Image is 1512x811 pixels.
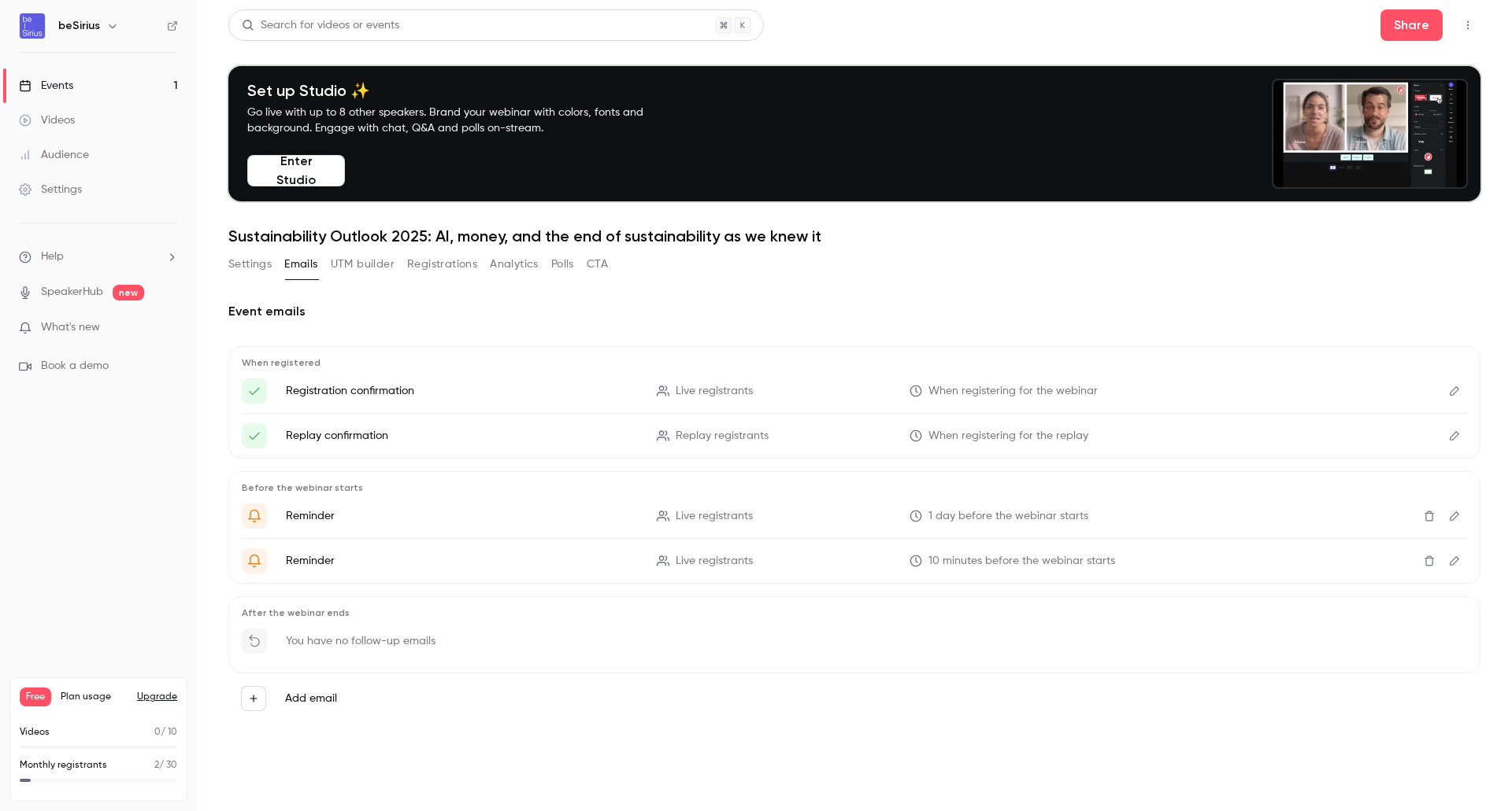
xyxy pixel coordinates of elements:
[676,428,769,444] span: Replay registrants
[1417,548,1442,573] button: Delete
[41,319,100,336] span: What's new
[113,285,144,300] span: new
[407,252,477,277] button: Registrations
[242,378,1467,404] li: Here's your access link to {{ event_name }}!
[19,182,82,197] div: Settings
[58,18,100,34] h6: beSirius
[1442,423,1467,448] button: Edit
[242,606,1467,619] p: After the webinar ends
[242,423,1467,448] li: Here's your access link to {{ event_name }}!
[242,481,1467,494] p: Before the webinar starts
[551,252,574,277] button: Polls
[1380,9,1443,41] button: Share
[19,249,178,265] li: help-dropdown-opener
[20,688,51,706] span: Free
[242,356,1467,369] p: When registered
[154,761,159,770] span: 2
[676,508,753,525] span: Live registrants
[928,383,1098,400] span: When registering for the webinar
[61,691,128,703] span: Plan usage
[928,508,1088,525] span: 1 day before the webinar starts
[19,147,89,163] div: Audience
[228,252,272,277] button: Settings
[19,78,73,94] div: Events
[286,553,638,569] p: Reminder
[154,728,161,737] span: 0
[41,284,103,300] a: SpeakerHub
[1417,503,1442,529] button: Delete
[587,252,608,277] button: CTA
[1442,378,1467,404] button: Edit
[247,155,345,186] button: Enter Studio
[154,758,177,772] p: / 30
[19,112,75,128] div: Videos
[286,428,638,444] p: Replay confirmation
[490,252,539,277] button: Analytics
[286,508,638,524] p: Reminder
[1442,503,1467,529] button: Edit
[247,105,680,136] p: Go live with up to 8 other speakers. Brand your webinar with colors, fonts and background. Engage...
[676,553,753,570] span: Live registrants
[285,691,337,706] label: Add email
[676,383,753,400] span: Live registrants
[1442,548,1467,573] button: Edit
[154,725,177,739] p: / 10
[242,548,1467,573] li: {{ event_name }} is about to go live
[286,633,435,649] p: You have no follow-up emails
[20,13,45,39] img: beSirius
[228,227,1480,245] h1: Sustainability Outlook 2025: AI, money, and the end of sustainability as we knew it
[928,553,1115,570] span: 10 minutes before the webinar starts
[137,691,177,703] button: Upgrade
[247,81,680,100] h4: Set up Studio ✨
[228,302,1480,321] h2: Event emails
[286,383,638,399] p: Registration confirmation
[331,252,395,277] button: UTM builder
[242,17,399,34] div: Search for videos or events
[284,252,317,277] button: Emails
[41,249,64,265] span: Help
[41,358,109,374] span: Book a demo
[20,725,50,739] p: Videos
[242,503,1467,529] li: Get Ready for '{{ event_name }}' tomorrow!
[928,428,1088,444] span: When registering for the replay
[20,758,107,772] p: Monthly registrants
